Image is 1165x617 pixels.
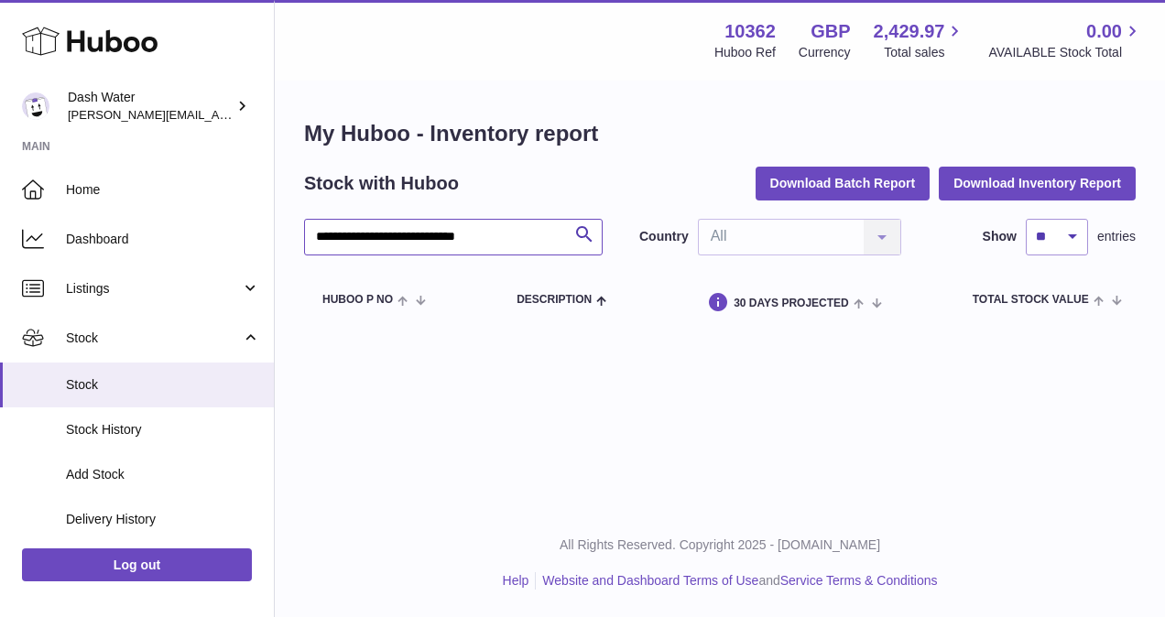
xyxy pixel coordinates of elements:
[884,44,965,61] span: Total sales
[66,376,260,394] span: Stock
[542,573,758,588] a: Website and Dashboard Terms of Use
[22,548,252,581] a: Log out
[536,572,937,590] li: and
[66,231,260,248] span: Dashboard
[503,573,529,588] a: Help
[714,44,776,61] div: Huboo Ref
[639,228,689,245] label: Country
[66,280,241,298] span: Listings
[1086,19,1122,44] span: 0.00
[756,167,931,200] button: Download Batch Report
[939,167,1136,200] button: Download Inventory Report
[66,330,241,347] span: Stock
[780,573,938,588] a: Service Terms & Conditions
[517,294,592,306] span: Description
[988,44,1143,61] span: AVAILABLE Stock Total
[983,228,1017,245] label: Show
[66,466,260,483] span: Add Stock
[988,19,1143,61] a: 0.00 AVAILABLE Stock Total
[66,511,260,528] span: Delivery History
[304,119,1136,148] h1: My Huboo - Inventory report
[874,19,945,44] span: 2,429.97
[22,92,49,120] img: james@dash-water.com
[811,19,850,44] strong: GBP
[724,19,776,44] strong: 10362
[68,89,233,124] div: Dash Water
[734,298,849,309] span: 30 DAYS PROJECTED
[322,294,393,306] span: Huboo P no
[68,107,367,122] span: [PERSON_NAME][EMAIL_ADDRESS][DOMAIN_NAME]
[1097,228,1136,245] span: entries
[973,294,1089,306] span: Total stock value
[304,171,459,196] h2: Stock with Huboo
[289,536,1150,554] p: All Rights Reserved. Copyright 2025 - [DOMAIN_NAME]
[799,44,851,61] div: Currency
[874,19,966,61] a: 2,429.97 Total sales
[66,421,260,438] span: Stock History
[66,181,260,199] span: Home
